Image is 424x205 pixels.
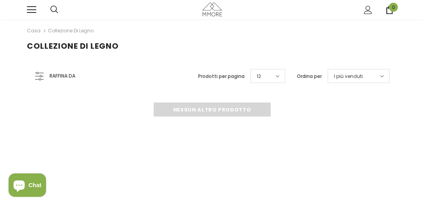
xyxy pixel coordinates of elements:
[202,2,222,16] img: Casi MMORE
[257,72,261,80] span: 12
[48,27,94,34] a: Collezione di legno
[27,41,119,51] span: Collezione di legno
[50,72,75,80] span: Raffina da
[385,6,394,14] a: 0
[334,72,363,80] span: I più venduti
[6,173,48,199] inbox-online-store-chat: Shopify online store chat
[27,26,41,35] a: Casa
[297,72,322,80] label: Ordina per
[389,3,398,12] span: 0
[198,72,245,80] label: Prodotti per pagina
